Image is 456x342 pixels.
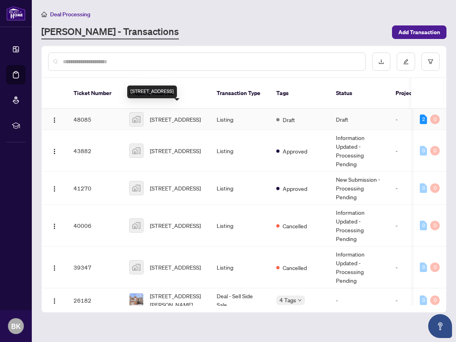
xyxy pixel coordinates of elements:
th: Tags [270,78,330,109]
img: thumbnail-img [130,113,143,126]
img: Logo [51,265,58,271]
span: Add Transaction [398,26,440,39]
span: [STREET_ADDRESS] [150,263,201,272]
span: Draft [283,115,295,124]
img: logo [6,6,25,21]
img: Logo [51,298,58,304]
div: 0 [430,295,440,305]
button: download [372,52,390,71]
button: Logo [48,261,61,274]
span: Cancelled [283,222,307,230]
img: Logo [51,186,58,192]
span: download [378,59,384,64]
th: Ticket Number [67,78,123,109]
div: [STREET_ADDRESS] [127,85,177,98]
span: Approved [283,147,307,155]
span: home [41,12,47,17]
div: 2 [420,115,427,124]
span: [STREET_ADDRESS][PERSON_NAME] [150,291,204,309]
div: 0 [430,221,440,230]
td: New Submission - Processing Pending [330,172,389,205]
td: Listing [210,247,270,288]
th: Project Name [389,78,437,109]
div: 0 [420,221,427,230]
div: 0 [420,295,427,305]
button: Logo [48,113,61,126]
td: Draft [330,109,389,130]
button: Logo [48,182,61,194]
img: thumbnail-img [130,260,143,274]
span: BK [11,321,21,332]
td: - [330,288,389,313]
td: - [389,288,437,313]
span: Approved [283,184,307,193]
a: [PERSON_NAME] - Transactions [41,25,179,39]
span: edit [403,59,409,64]
td: 41270 [67,172,123,205]
td: Information Updated - Processing Pending [330,130,389,172]
td: - [389,247,437,288]
td: Deal - Sell Side Sale [210,288,270,313]
button: Logo [48,294,61,307]
td: Information Updated - Processing Pending [330,205,389,247]
button: Logo [48,219,61,232]
div: 0 [420,146,427,155]
span: filter [428,59,433,64]
button: Logo [48,144,61,157]
td: 48085 [67,109,123,130]
th: Status [330,78,389,109]
span: down [298,298,302,302]
th: Property Address [123,78,210,109]
img: thumbnail-img [130,181,143,195]
button: Open asap [428,314,452,338]
img: thumbnail-img [130,219,143,232]
img: thumbnail-img [130,144,143,157]
img: thumbnail-img [130,293,143,307]
td: - [389,205,437,247]
div: 0 [420,183,427,193]
td: 40006 [67,205,123,247]
td: 39347 [67,247,123,288]
div: 0 [430,262,440,272]
td: Listing [210,130,270,172]
div: 0 [430,183,440,193]
td: Listing [210,109,270,130]
button: filter [421,52,440,71]
span: [STREET_ADDRESS] [150,115,201,124]
img: Logo [51,223,58,229]
td: Listing [210,172,270,205]
th: Transaction Type [210,78,270,109]
div: 0 [430,115,440,124]
td: - [389,109,437,130]
td: Listing [210,205,270,247]
div: 0 [420,262,427,272]
td: Information Updated - Processing Pending [330,247,389,288]
span: [STREET_ADDRESS] [150,221,201,230]
button: Add Transaction [392,25,446,39]
button: edit [397,52,415,71]
img: Logo [51,148,58,155]
span: 4 Tags [279,295,296,305]
td: 26182 [67,288,123,313]
td: - [389,172,437,205]
span: [STREET_ADDRESS] [150,146,201,155]
span: Cancelled [283,263,307,272]
div: 0 [430,146,440,155]
td: - [389,130,437,172]
td: 43882 [67,130,123,172]
span: Deal Processing [50,11,90,18]
span: [STREET_ADDRESS] [150,184,201,192]
img: Logo [51,117,58,123]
